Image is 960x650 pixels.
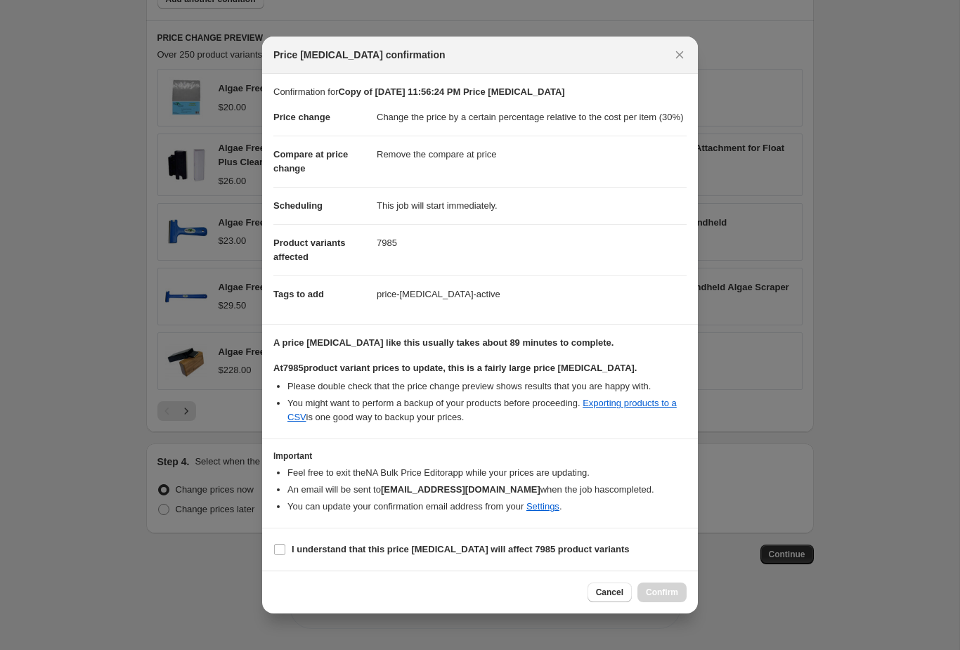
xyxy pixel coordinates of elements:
a: Settings [526,501,559,512]
dd: Change the price by a certain percentage relative to the cost per item (30%) [377,99,687,136]
span: Price [MEDICAL_DATA] confirmation [273,48,446,62]
span: Tags to add [273,289,324,299]
li: You might want to perform a backup of your products before proceeding. is one good way to backup ... [287,396,687,424]
span: Product variants affected [273,238,346,262]
span: Compare at price change [273,149,348,174]
h3: Important [273,450,687,462]
li: You can update your confirmation email address from your . [287,500,687,514]
button: Cancel [588,583,632,602]
li: Please double check that the price change preview shows results that you are happy with. [287,379,687,394]
b: I understand that this price [MEDICAL_DATA] will affect 7985 product variants [292,544,630,554]
span: Scheduling [273,200,323,211]
b: [EMAIL_ADDRESS][DOMAIN_NAME] [381,484,540,495]
p: Confirmation for [273,85,687,99]
span: Cancel [596,587,623,598]
li: An email will be sent to when the job has completed . [287,483,687,497]
dd: This job will start immediately. [377,187,687,224]
a: Exporting products to a CSV [287,398,677,422]
dd: 7985 [377,224,687,261]
dd: Remove the compare at price [377,136,687,173]
li: Feel free to exit the NA Bulk Price Editor app while your prices are updating. [287,466,687,480]
b: Copy of [DATE] 11:56:24 PM Price [MEDICAL_DATA] [338,86,564,97]
dd: price-[MEDICAL_DATA]-active [377,275,687,313]
b: At 7985 product variant prices to update, this is a fairly large price [MEDICAL_DATA]. [273,363,637,373]
span: Price change [273,112,330,122]
b: A price [MEDICAL_DATA] like this usually takes about 89 minutes to complete. [273,337,614,348]
button: Close [670,45,689,65]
